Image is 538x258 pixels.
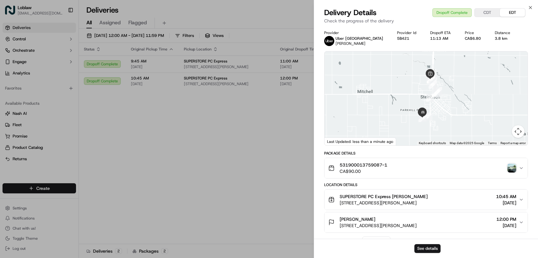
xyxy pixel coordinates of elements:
[324,36,334,46] img: uber-new-logo.jpeg
[430,36,454,41] div: 11:13 AM
[430,30,454,35] div: Dropoff ETA
[500,9,525,17] button: EDT
[495,30,514,35] div: Distance
[429,80,437,89] div: 10
[325,190,528,210] button: SUPERSTORE PC Express [PERSON_NAME][STREET_ADDRESS][PERSON_NAME]10:45 AM[DATE]
[340,200,428,206] span: [STREET_ADDRESS][PERSON_NAME]
[512,125,524,138] button: Map camera controls
[326,137,347,145] img: Google
[340,162,387,168] span: 531900013759087-1
[336,36,383,41] p: Uber [GEOGRAPHIC_DATA]
[324,8,377,18] span: Delivery Details
[324,30,387,35] div: Provider
[324,182,528,187] div: Location Details
[450,141,484,145] span: Map data ©2025 Google
[427,75,435,84] div: 9
[496,200,516,206] span: [DATE]
[340,216,375,222] span: [PERSON_NAME]
[434,87,442,95] div: 3
[325,158,528,178] button: 531900013759087-1CA$90.00photo_proof_of_delivery image
[324,18,528,24] p: Check the progress of the delivery
[507,164,516,173] img: photo_proof_of_delivery image
[500,141,526,145] a: Report a map error
[496,222,516,229] span: [DATE]
[432,90,440,98] div: 2
[426,94,434,102] div: 11
[325,138,396,145] div: Last Updated: less than a minute ago
[432,89,440,97] div: 1
[475,9,500,17] button: CDT
[495,36,514,41] div: 3.8 km
[340,222,417,229] span: [STREET_ADDRESS][PERSON_NAME]
[397,36,409,41] button: 5B421
[465,36,485,41] div: CA$6.80
[340,193,428,200] span: SUPERSTORE PC Express [PERSON_NAME]
[324,238,359,243] div: Delivery Activity
[496,193,516,200] span: 10:45 AM
[326,137,347,145] a: Open this area in Google Maps (opens a new window)
[418,114,427,122] div: 13
[419,141,446,145] button: Keyboard shortcuts
[324,151,528,156] div: Package Details
[362,237,390,244] button: Add Event
[488,141,497,145] a: Terms (opens in new tab)
[340,168,387,174] span: CA$90.00
[414,244,441,253] button: See details
[397,30,420,35] div: Provider Id
[465,30,485,35] div: Price
[336,41,365,46] span: [PERSON_NAME]
[496,216,516,222] span: 12:00 PM
[325,212,528,232] button: [PERSON_NAME][STREET_ADDRESS][PERSON_NAME]12:00 PM[DATE]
